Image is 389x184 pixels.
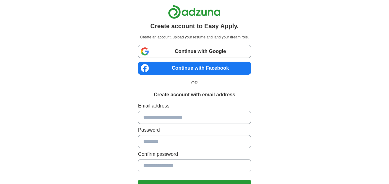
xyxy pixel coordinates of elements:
label: Email address [138,102,251,110]
img: Adzuna logo [168,5,221,19]
span: OR [188,80,201,86]
p: Create an account, upload your resume and land your dream role. [139,34,250,40]
a: Continue with Facebook [138,62,251,75]
h1: Create account to Easy Apply. [150,21,239,31]
a: Continue with Google [138,45,251,58]
label: Password [138,126,251,134]
label: Confirm password [138,151,251,158]
h1: Create account with email address [154,91,235,99]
